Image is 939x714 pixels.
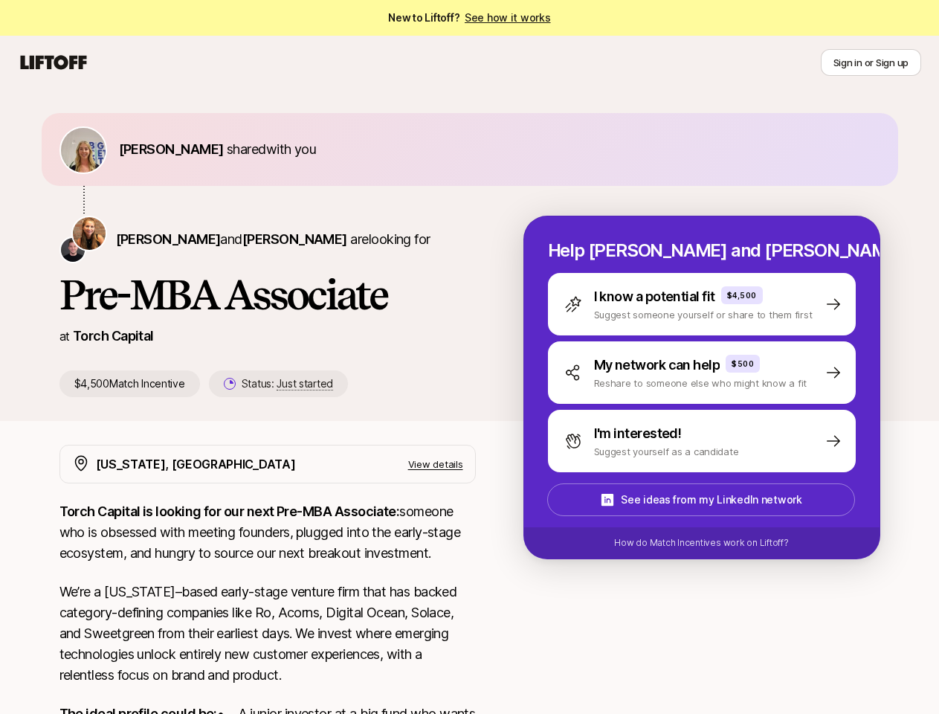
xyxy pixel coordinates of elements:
[61,128,106,173] img: 29273bda_95c9_41be_874b_099096741213.jpg
[119,141,224,157] span: [PERSON_NAME]
[116,231,221,247] span: [PERSON_NAME]
[59,327,70,346] p: at
[594,423,682,444] p: I'm interested!
[614,536,788,550] p: How do Match Incentives work on Liftoff?
[408,457,463,472] p: View details
[73,328,154,344] a: Torch Capital
[73,217,106,250] img: Katie Reiner
[821,49,921,76] button: Sign in or Sign up
[277,377,333,390] span: Just started
[59,582,476,686] p: We’re a [US_STATE]–based early-stage venture firm that has backed category-defining companies lik...
[621,491,801,509] p: See ideas from my LinkedIn network
[732,358,754,370] p: $500
[116,229,430,250] p: are looking for
[59,272,476,317] h1: Pre-MBA Associate
[242,375,333,393] p: Status:
[59,501,476,564] p: someone who is obsessed with meeting founders, plugged into the early-stage ecosystem, and hungry...
[388,9,550,27] span: New to Liftoff?
[96,454,296,474] p: [US_STATE], [GEOGRAPHIC_DATA]
[119,139,323,160] p: shared
[220,231,346,247] span: and
[594,355,720,376] p: My network can help
[242,231,347,247] span: [PERSON_NAME]
[465,11,551,24] a: See how it works
[594,286,715,307] p: I know a potential fit
[727,289,757,301] p: $4,500
[59,370,200,397] p: $4,500 Match Incentive
[594,376,807,390] p: Reshare to someone else who might know a fit
[61,238,85,262] img: Christopher Harper
[266,141,317,157] span: with you
[548,240,856,261] p: Help [PERSON_NAME] and [PERSON_NAME] hire
[59,504,400,519] strong: Torch Capital is looking for our next Pre-MBA Associate:
[594,444,739,459] p: Suggest yourself as a candidate
[594,307,813,322] p: Suggest someone yourself or share to them first
[547,483,855,516] button: See ideas from my LinkedIn network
